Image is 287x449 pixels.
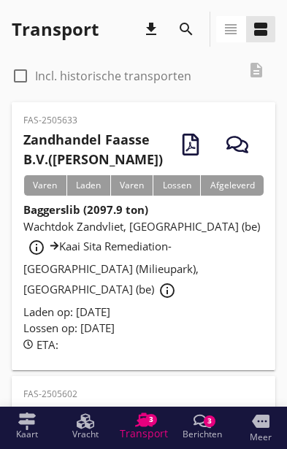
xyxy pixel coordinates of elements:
[250,433,272,442] span: Meer
[16,430,38,439] span: Kaart
[204,415,215,427] div: 3
[37,337,58,352] span: ETA:
[222,20,240,38] i: view_headline
[56,407,115,446] a: Vracht
[23,404,170,443] h2: ([PERSON_NAME])
[183,430,222,439] span: Berichten
[115,407,173,446] a: Transport
[23,130,170,169] h2: ([PERSON_NAME])
[145,414,157,426] div: 3
[66,175,110,196] div: Laden
[23,202,148,217] strong: Baggerslib (2097.9 ton)
[72,430,99,439] span: Vracht
[120,429,168,439] span: Transport
[23,404,150,442] strong: Zandhandel Faasse B.V.
[158,282,176,299] i: info_outline
[12,102,275,370] a: FAS-2505633Zandhandel Faasse B.V.([PERSON_NAME])VarenLadenVarenLossenAfgeleverdBaggerslib (2097.9...
[252,412,269,430] i: more
[23,114,170,127] p: FAS-2505633
[28,239,45,256] i: info_outline
[12,18,99,41] div: Transport
[23,175,66,196] div: Varen
[23,321,115,335] span: Lossen op: [DATE]
[23,219,260,296] span: Wachtdok Zandvliet, [GEOGRAPHIC_DATA] (be) Kaai Sita Remediation-[GEOGRAPHIC_DATA] (Milieupark), ...
[23,304,110,319] span: Laden op: [DATE]
[23,131,150,168] strong: Zandhandel Faasse B.V.
[173,407,231,446] a: Berichten
[110,175,153,196] div: Varen
[153,175,200,196] div: Lossen
[252,20,269,38] i: view_agenda
[142,20,160,38] i: download
[23,388,170,401] p: FAS-2505602
[35,69,191,83] label: Incl. historische transporten
[200,175,264,196] div: Afgeleverd
[177,20,195,38] i: search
